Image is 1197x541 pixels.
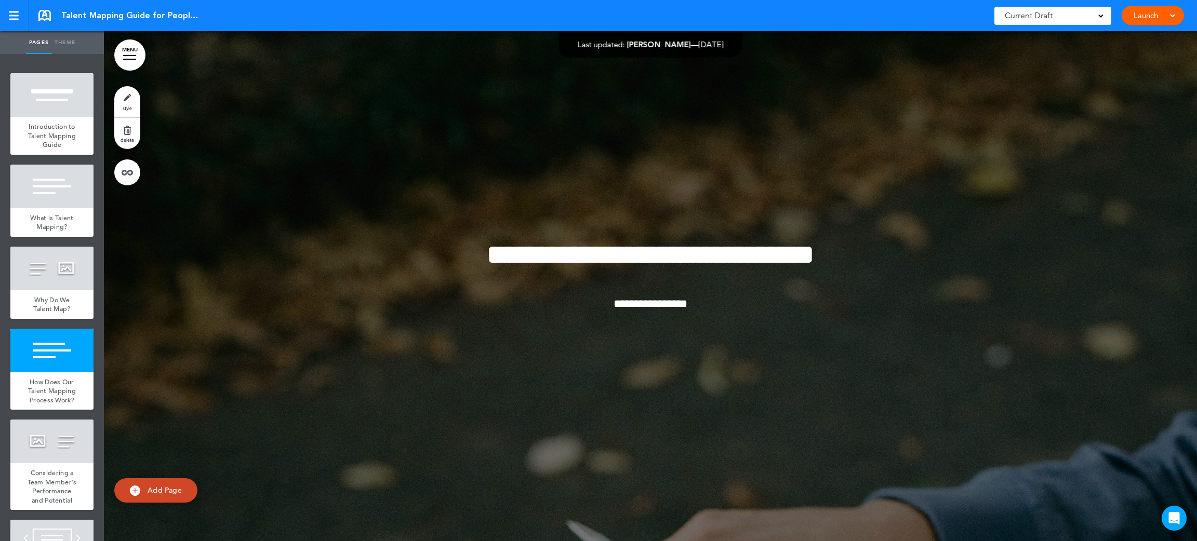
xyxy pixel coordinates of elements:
span: Talent Mapping Guide for People Leaders [61,10,202,21]
span: How Does Our Talent Mapping Process Work? [28,377,76,404]
a: Add Page [114,478,197,503]
div: — [578,40,724,48]
span: delete [121,137,134,143]
span: [PERSON_NAME] [627,39,691,49]
a: How Does Our Talent Mapping Process Work? [10,372,94,410]
a: What is Talent Mapping? [10,208,94,237]
span: Considering a Team Member's Performance and Potential [28,468,77,505]
span: [DATE] [699,39,724,49]
a: Pages [26,31,52,54]
img: add.svg [130,485,140,496]
a: Launch [1129,6,1162,25]
span: Why Do We Talent Map? [33,295,70,314]
span: Current Draft [1005,8,1053,23]
span: What is Talent Mapping? [30,213,73,232]
a: Considering a Team Member's Performance and Potential [10,463,94,510]
a: style [114,86,140,117]
a: delete [114,118,140,149]
a: Introduction to Talent Mapping Guide [10,117,94,155]
a: Theme [52,31,78,54]
div: Open Intercom Messenger [1162,506,1187,531]
a: MENU [114,39,145,71]
span: Add Page [148,485,182,495]
a: Why Do We Talent Map? [10,290,94,319]
span: style [123,105,132,111]
span: Last updated: [578,39,625,49]
span: Introduction to Talent Mapping Guide [28,122,76,149]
